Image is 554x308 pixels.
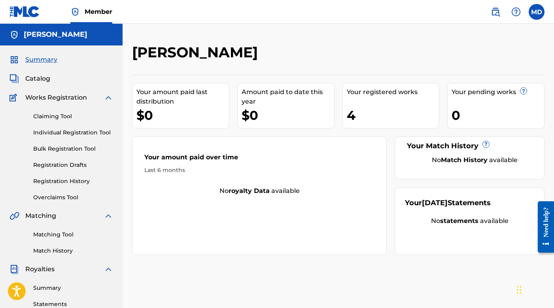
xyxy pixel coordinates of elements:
[514,270,554,308] iframe: Chat Widget
[25,265,55,274] span: Royalties
[104,265,113,274] img: expand
[33,161,113,169] a: Registration Drafts
[144,153,374,166] div: Your amount paid over time
[104,93,113,102] img: expand
[242,87,334,106] div: Amount paid to date this year
[9,74,50,83] a: CatalogCatalog
[25,74,50,83] span: Catalog
[229,187,270,195] strong: royalty data
[33,145,113,153] a: Bulk Registration Tool
[452,87,544,97] div: Your pending works
[9,265,19,274] img: Royalties
[529,4,545,20] div: User Menu
[440,217,478,225] strong: statements
[422,198,448,207] span: [DATE]
[517,278,522,302] div: Drag
[9,211,19,221] img: Matching
[136,106,229,124] div: $0
[24,30,87,39] h5: Malik Drake
[405,198,491,208] div: Your Statements
[483,141,489,147] span: ?
[25,93,87,102] span: Works Registration
[415,155,534,165] div: No available
[511,7,521,17] img: help
[488,4,503,20] a: Public Search
[132,43,262,61] h2: [PERSON_NAME]
[33,231,113,239] a: Matching Tool
[347,106,439,124] div: 4
[9,55,19,64] img: Summary
[491,7,500,17] img: search
[242,106,334,124] div: $0
[33,177,113,185] a: Registration History
[9,6,40,17] img: MLC Logo
[347,87,439,97] div: Your registered works
[70,7,80,17] img: Top Rightsholder
[405,216,534,226] div: No available
[33,284,113,292] a: Summary
[33,193,113,202] a: Overclaims Tool
[85,7,112,16] span: Member
[9,30,19,40] img: Accounts
[104,211,113,221] img: expand
[9,93,20,102] img: Works Registration
[33,128,113,137] a: Individual Registration Tool
[532,195,554,259] iframe: Resource Center
[33,112,113,121] a: Claiming Tool
[405,141,534,151] div: Your Match History
[136,87,229,106] div: Your amount paid last distribution
[9,74,19,83] img: Catalog
[520,88,527,94] span: ?
[452,106,544,124] div: 0
[132,186,386,196] div: No available
[144,166,374,174] div: Last 6 months
[25,211,56,221] span: Matching
[9,55,57,64] a: SummarySummary
[441,156,488,164] strong: Match History
[508,4,524,20] div: Help
[25,55,57,64] span: Summary
[33,247,113,255] a: Match History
